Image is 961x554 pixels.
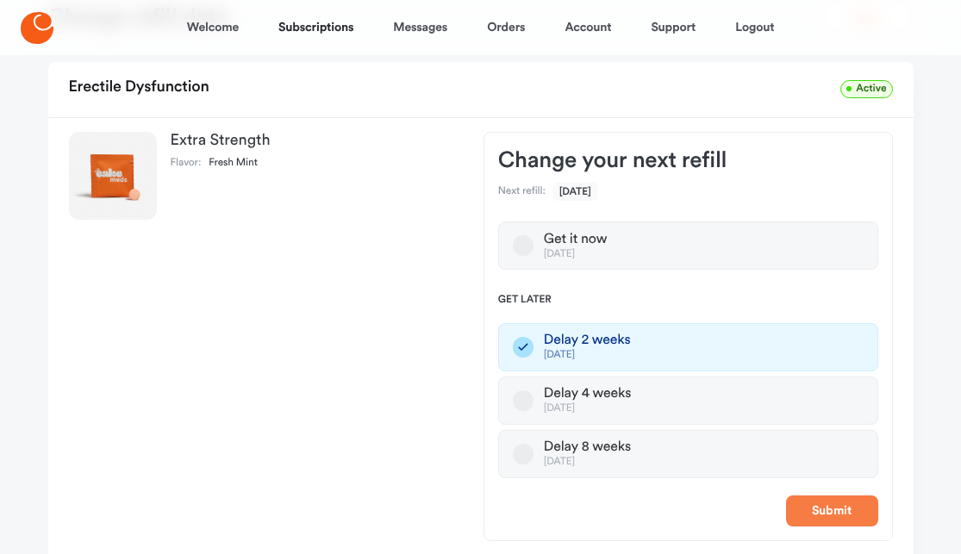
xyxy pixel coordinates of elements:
[513,390,534,411] button: Delay 4 weeks[DATE]
[187,7,239,48] a: Welcome
[786,495,878,526] button: Submit
[69,72,209,103] h2: Erectile Dysfunction
[393,7,447,48] a: Messages
[544,385,631,402] div: Delay 4 weeks
[544,349,631,362] div: [DATE]
[513,337,534,358] button: Delay 2 weeks[DATE]
[553,183,597,201] span: [DATE]
[840,80,892,98] span: Active
[487,7,525,48] a: Orders
[171,157,202,171] dt: Flavor:
[565,7,611,48] a: Account
[544,456,631,469] div: [DATE]
[513,235,534,256] button: Get it now[DATE]
[544,332,631,349] div: Delay 2 weeks
[544,248,607,261] div: [DATE]
[651,7,696,48] a: Support
[544,439,631,456] div: Delay 8 weeks
[498,185,546,199] dt: Next refill:
[278,7,353,48] a: Subscriptions
[498,294,878,308] span: Get later
[209,157,258,171] dd: Fresh Mint
[69,132,157,220] img: Extra Strength
[544,231,607,248] div: Get it now
[513,444,534,464] button: Delay 8 weeks[DATE]
[544,402,631,415] div: [DATE]
[498,146,878,174] h3: Change your next refill
[735,7,774,48] a: Logout
[171,132,456,149] h3: Extra Strength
